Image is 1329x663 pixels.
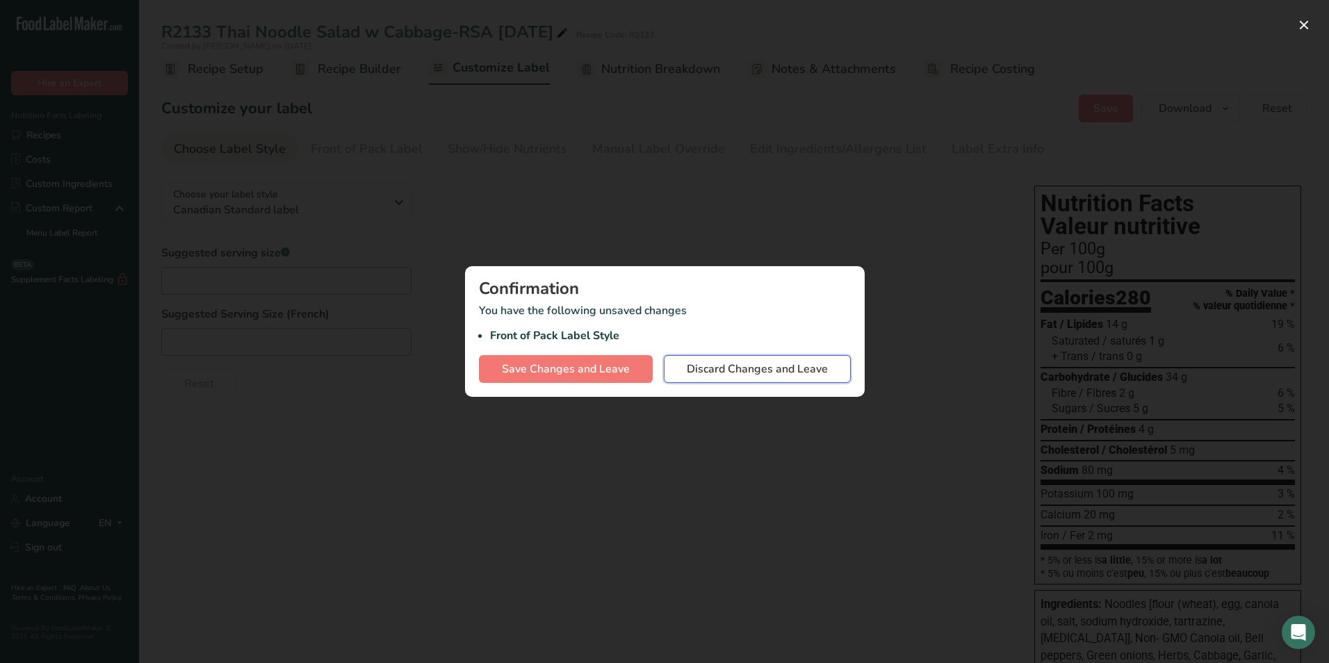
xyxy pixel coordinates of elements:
[1282,616,1315,649] div: Open Intercom Messenger
[664,355,851,383] button: Discard Changes and Leave
[479,280,851,297] div: Confirmation
[687,361,828,377] span: Discard Changes and Leave
[490,327,851,344] li: Front of Pack Label Style
[502,361,630,377] span: Save Changes and Leave
[479,355,653,383] button: Save Changes and Leave
[479,302,851,344] p: You have the following unsaved changes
